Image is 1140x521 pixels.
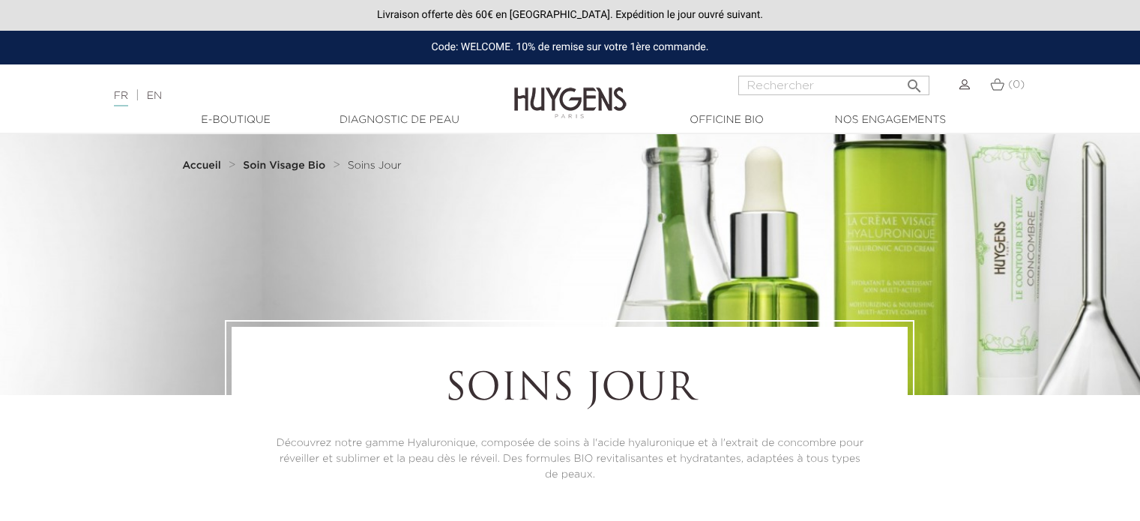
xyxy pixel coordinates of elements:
p: Découvrez notre gamme Hyaluronique, composée de soins à l'acide hyaluronique et à l'extrait de co... [273,436,866,483]
a: E-Boutique [161,112,311,128]
div: | [106,87,464,105]
strong: Accueil [182,160,221,171]
button:  [901,71,928,91]
a: Soins Jour [348,160,402,172]
a: Diagnostic de peau [325,112,474,128]
a: EN [147,91,162,101]
a: FR [114,91,128,106]
h1: Soins Jour [273,368,866,413]
strong: Soin Visage Bio [243,160,325,171]
a: Soin Visage Bio [243,160,329,172]
a: Nos engagements [815,112,965,128]
a: Accueil [182,160,224,172]
img: Huygens [514,63,627,121]
span: (0) [1008,79,1025,90]
a: Officine Bio [652,112,802,128]
input: Rechercher [738,76,929,95]
span: Soins Jour [348,160,402,171]
i:  [905,73,923,91]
